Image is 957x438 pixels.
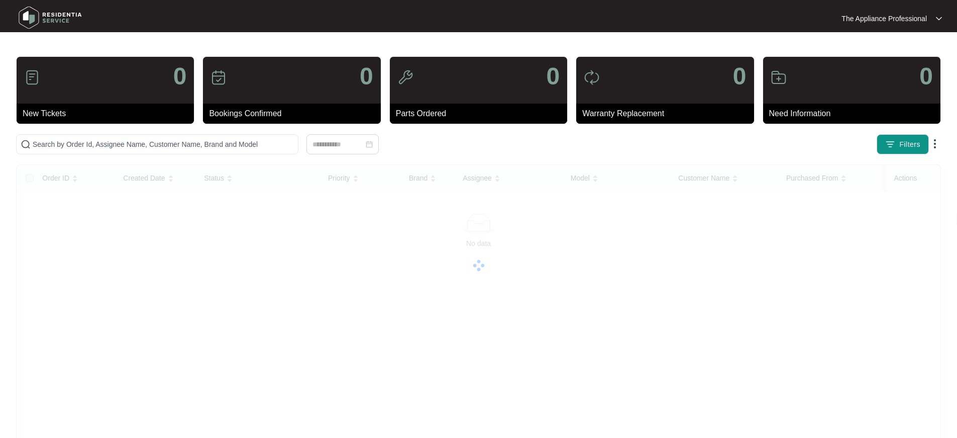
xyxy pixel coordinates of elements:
img: residentia service logo [15,3,85,33]
img: icon [210,69,227,85]
img: icon [24,69,40,85]
img: dropdown arrow [936,16,942,21]
img: icon [584,69,600,85]
p: Warranty Replacement [582,108,754,120]
p: 0 [919,64,933,89]
img: dropdown arrow [929,138,941,150]
img: filter icon [885,139,895,149]
p: Parts Ordered [396,108,567,120]
button: filter iconFilters [877,134,929,154]
input: Search by Order Id, Assignee Name, Customer Name, Brand and Model [33,139,294,150]
p: 0 [173,64,187,89]
img: icon [771,69,787,85]
p: Bookings Confirmed [209,108,380,120]
p: 0 [360,64,373,89]
p: 0 [546,64,560,89]
span: Filters [899,139,920,150]
p: 0 [733,64,747,89]
p: New Tickets [23,108,194,120]
p: The Appliance Professional [841,14,927,24]
img: search-icon [21,139,31,149]
img: icon [397,69,413,85]
p: Need Information [769,108,940,120]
